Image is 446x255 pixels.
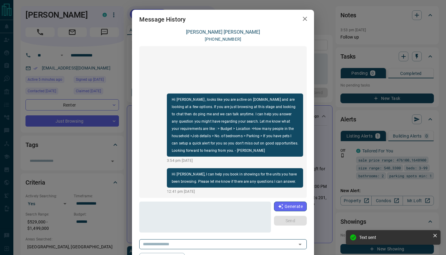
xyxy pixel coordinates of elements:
[172,171,298,185] p: Hi [PERSON_NAME], I can help you book in showings for the units you have been browsing. Please le...
[167,158,303,163] p: 3:54 pm [DATE]
[132,10,193,29] h2: Message History
[186,29,260,35] a: [PERSON_NAME] [PERSON_NAME]
[205,36,241,42] p: [PHONE_NUMBER]
[172,96,298,154] p: Hi [PERSON_NAME] , looks like you are active on [DOMAIN_NAME] and are looking at a few options. I...
[274,202,307,211] button: Generate
[167,189,303,194] p: 12:41 pm [DATE]
[359,235,430,240] div: Text sent
[296,240,304,249] button: Open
